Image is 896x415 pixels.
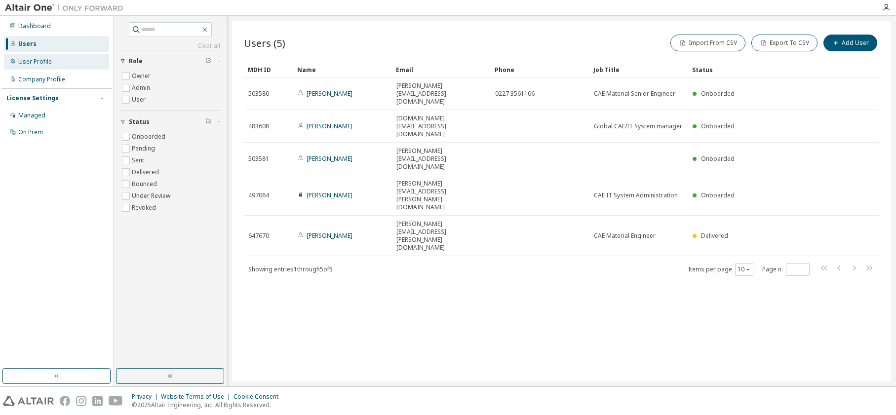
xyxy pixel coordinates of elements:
span: Delivered [701,231,728,240]
div: Company Profile [18,75,65,83]
div: Phone [495,62,585,77]
img: youtube.svg [109,396,123,406]
div: Privacy [132,393,161,401]
span: Clear filter [205,57,211,65]
div: MDH ID [248,62,289,77]
span: Onboarded [701,191,735,199]
button: Status [120,111,220,133]
img: altair_logo.svg [3,396,54,406]
div: Status [692,62,828,77]
span: [PERSON_NAME][EMAIL_ADDRESS][PERSON_NAME][DOMAIN_NAME] [396,180,486,211]
label: Admin [132,82,152,94]
img: Altair One [5,3,128,13]
span: Clear filter [205,118,211,126]
a: Clear all [120,42,220,50]
label: Under Review [132,190,172,202]
label: Pending [132,143,157,154]
span: Onboarded [701,154,735,163]
span: 0227 3561106 [495,90,535,98]
label: Owner [132,70,153,82]
span: 503580 [248,90,269,98]
div: On Prem [18,128,43,136]
span: 483608 [248,122,269,130]
span: [PERSON_NAME][EMAIL_ADDRESS][PERSON_NAME][DOMAIN_NAME] [396,220,486,252]
span: 503581 [248,155,269,163]
label: Onboarded [132,131,167,143]
span: CAE IT System Administration [594,191,678,199]
a: [PERSON_NAME] [307,231,352,240]
button: Add User [823,35,877,51]
span: 647670 [248,232,269,240]
button: Export To CSV [751,35,818,51]
div: Users [18,40,37,48]
span: [DOMAIN_NAME][EMAIL_ADDRESS][DOMAIN_NAME] [396,114,486,138]
a: [PERSON_NAME] [307,122,352,130]
img: facebook.svg [60,396,70,406]
button: Role [120,50,220,72]
a: [PERSON_NAME] [307,154,352,163]
button: Import From CSV [670,35,745,51]
a: [PERSON_NAME] [307,89,352,98]
div: Managed [18,112,45,119]
button: 10 [738,265,751,273]
div: License Settings [6,94,59,102]
span: [PERSON_NAME][EMAIL_ADDRESS][DOMAIN_NAME] [396,82,486,106]
a: [PERSON_NAME] [307,191,352,199]
label: Delivered [132,166,161,178]
img: instagram.svg [76,396,86,406]
span: Global CAE/IT System manager [594,122,682,130]
label: Revoked [132,202,158,214]
div: Job Title [593,62,684,77]
span: Page n. [762,263,810,276]
div: Name [297,62,388,77]
div: User Profile [18,58,52,66]
span: Onboarded [701,122,735,130]
span: Role [129,57,143,65]
div: Website Terms of Use [161,393,234,401]
span: 497064 [248,191,269,199]
span: Items per page [688,263,753,276]
img: linkedin.svg [92,396,103,406]
span: [PERSON_NAME][EMAIL_ADDRESS][DOMAIN_NAME] [396,147,486,171]
label: User [132,94,148,106]
span: CAE Material Engineer [594,232,656,240]
label: Bounced [132,178,159,190]
div: Cookie Consent [234,393,284,401]
span: Onboarded [701,89,735,98]
span: Status [129,118,150,126]
label: Sent [132,154,146,166]
span: Showing entries 1 through 5 of 5 [248,265,333,273]
p: © 2025 Altair Engineering, Inc. All Rights Reserved. [132,401,284,409]
div: Dashboard [18,22,51,30]
span: Users (5) [244,36,285,50]
div: Email [396,62,487,77]
span: CAE Material Senior Engineer [594,90,675,98]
